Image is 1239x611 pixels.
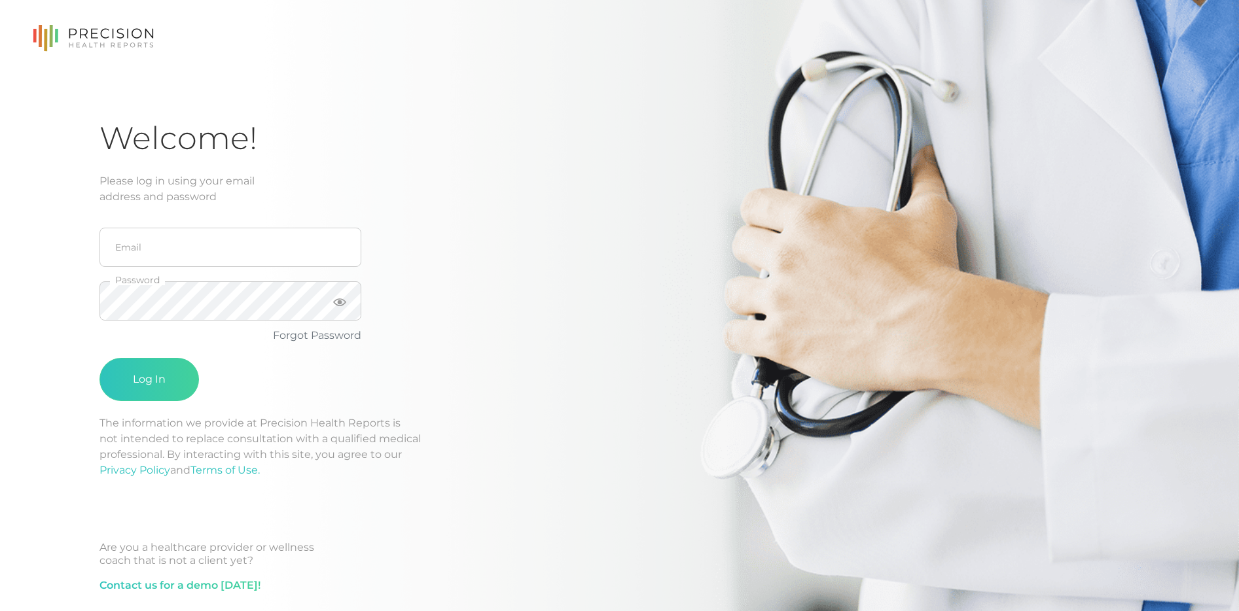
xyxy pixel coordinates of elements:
[99,578,260,593] a: Contact us for a demo [DATE]!
[99,119,1140,158] h1: Welcome!
[99,173,1140,205] div: Please log in using your email address and password
[99,415,1140,478] p: The information we provide at Precision Health Reports is not intended to replace consultation wi...
[99,228,361,267] input: Email
[273,329,361,341] a: Forgot Password
[99,358,199,401] button: Log In
[99,541,1140,567] div: Are you a healthcare provider or wellness coach that is not a client yet?
[190,464,260,476] a: Terms of Use.
[99,464,170,476] a: Privacy Policy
